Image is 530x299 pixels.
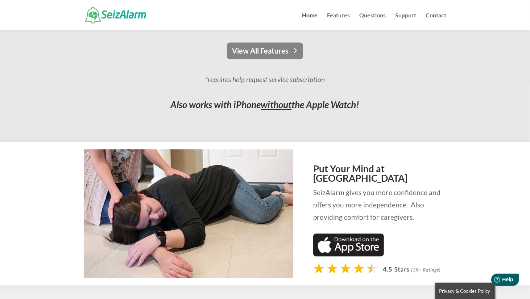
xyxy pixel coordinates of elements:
iframe: Help widget launcher [465,271,522,291]
em: Also works with iPhone the Apple Watch! [171,99,360,111]
a: Download seizure detection app on the App Store [313,250,384,258]
a: Features [327,13,350,30]
img: SeizAlarm [85,7,146,23]
a: Questions [360,13,386,30]
a: Contact [426,13,447,30]
p: SeizAlarm gives you more confidence and offers you more independence. Also providing comfort for ... [313,187,446,224]
h2: Put Your Mind at [GEOGRAPHIC_DATA] [313,164,446,187]
img: Caregiver providing help after seizure [84,149,294,278]
a: Support [396,13,417,30]
em: *requires help request service subscription [205,76,325,84]
span: without [261,99,292,111]
span: Privacy & Cookies Policy [439,288,490,294]
img: app-store-rating-stars [313,262,446,277]
img: Download on App Store [313,234,384,257]
a: View All Features [227,43,303,59]
a: Home [302,13,318,30]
